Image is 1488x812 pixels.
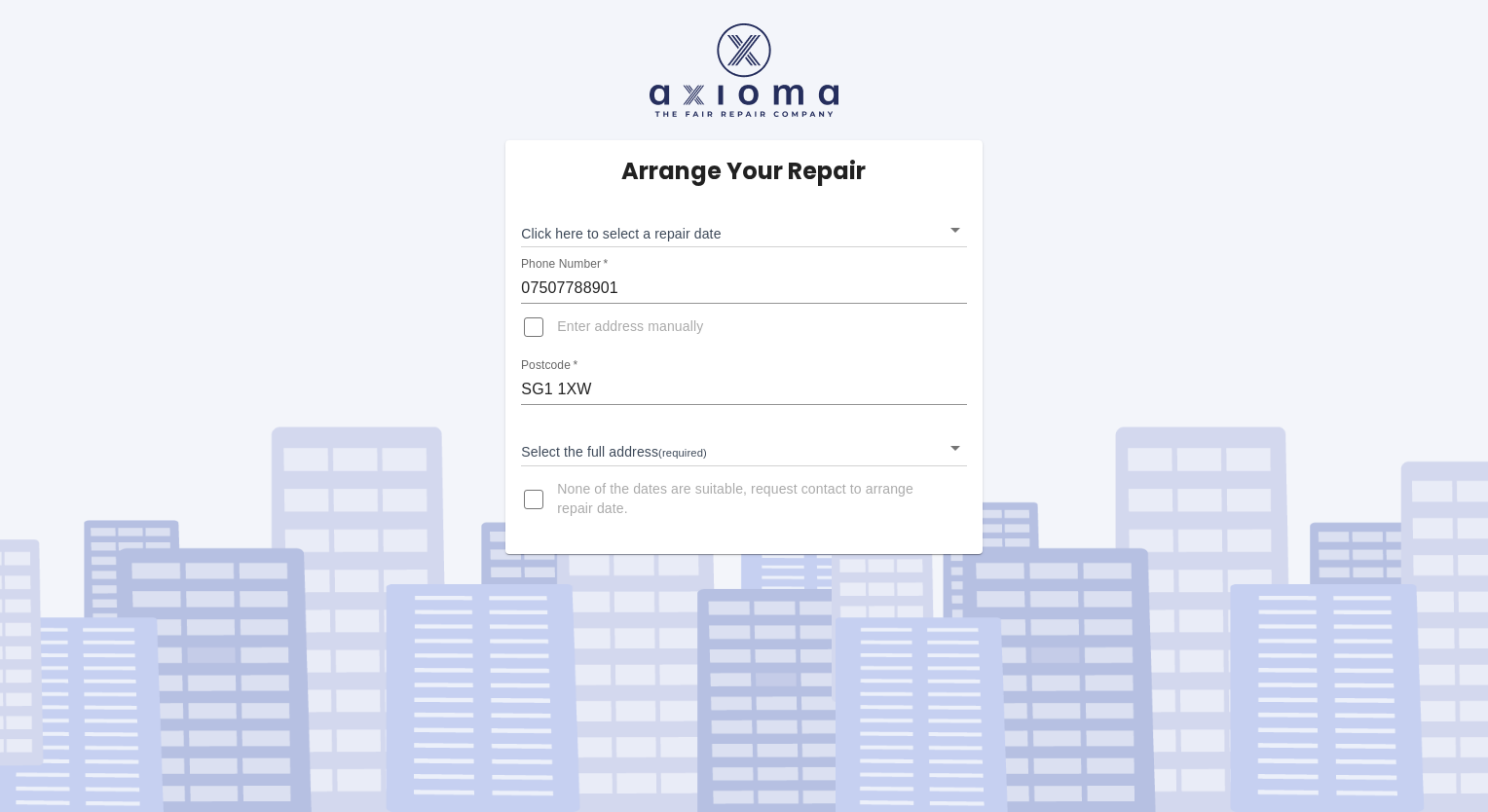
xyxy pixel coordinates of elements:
[557,317,703,337] span: Enter address manually
[621,156,866,187] h5: Arrange Your Repair
[650,23,838,117] img: axioma
[557,480,950,519] span: None of the dates are suitable, request contact to arrange repair date.
[521,256,608,273] label: Phone Number
[521,357,577,374] label: Postcode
